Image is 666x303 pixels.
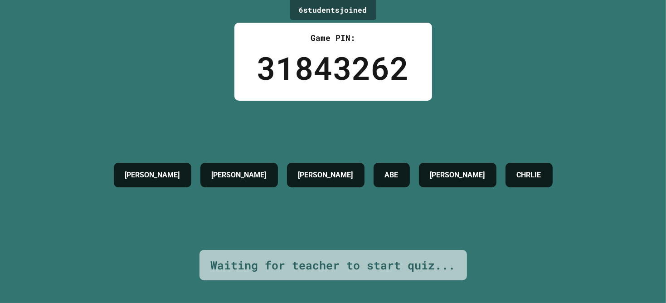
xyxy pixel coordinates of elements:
h4: CHRLIE [517,170,541,181]
h4: [PERSON_NAME] [298,170,353,181]
h4: [PERSON_NAME] [125,170,180,181]
h4: ABE [385,170,399,181]
h4: [PERSON_NAME] [430,170,485,181]
div: Game PIN: [257,32,409,44]
div: 31843262 [257,44,409,92]
div: Waiting for teacher to start quiz... [211,257,456,274]
h4: [PERSON_NAME] [212,170,267,181]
